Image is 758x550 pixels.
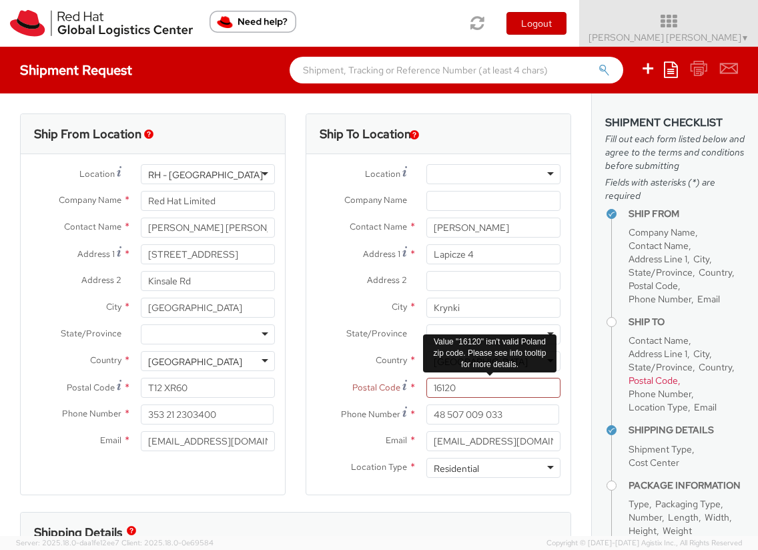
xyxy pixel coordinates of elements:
[121,538,214,547] span: Client: 2025.18.0-0e69584
[346,328,407,339] span: State/Province
[629,481,745,491] h4: Package Information
[629,425,745,435] h4: Shipping Details
[365,168,400,180] span: Location
[376,354,407,366] span: Country
[320,127,411,141] h3: Ship To Location
[629,317,745,327] h4: Ship To
[629,498,649,510] span: Type
[34,526,122,539] h3: Shipping Details
[629,334,689,346] span: Contact Name
[694,401,717,413] span: Email
[693,348,709,360] span: City
[100,435,121,446] span: Email
[699,266,732,278] span: Country
[363,248,400,260] span: Address 1
[629,511,662,523] span: Number
[705,511,729,523] span: Width
[423,334,556,372] div: Value "16120" isn't valid Poland zip code. Please see info tooltip for more details.
[629,209,745,219] h4: Ship From
[148,168,263,182] div: RH - [GEOGRAPHIC_DATA]
[629,348,687,360] span: Address Line 1
[59,194,121,206] span: Company Name
[629,226,695,238] span: Company Name
[10,10,193,37] img: rh-logistics-00dfa346123c4ec078e1.svg
[605,117,745,129] h3: Shipment Checklist
[655,498,721,510] span: Packaging Type
[629,443,692,455] span: Shipment Type
[62,408,121,419] span: Phone Number
[546,538,742,549] span: Copyright © [DATE]-[DATE] Agistix Inc., All Rights Reserved
[61,328,121,339] span: State/Province
[589,31,749,43] span: [PERSON_NAME] [PERSON_NAME]
[663,525,692,537] span: Weight
[629,388,691,400] span: Phone Number
[506,12,566,35] button: Logout
[629,253,687,265] span: Address Line 1
[629,361,693,373] span: State/Province
[629,457,679,469] span: Cost Center
[386,435,407,446] span: Email
[629,293,691,305] span: Phone Number
[350,221,407,232] span: Contact Name
[668,511,699,523] span: Length
[79,168,115,180] span: Location
[693,253,709,265] span: City
[34,127,141,141] h3: Ship From Location
[629,280,678,292] span: Postal Code
[605,176,745,202] span: Fields with asterisks (*) are required
[629,240,689,252] span: Contact Name
[629,374,678,386] span: Postal Code
[20,63,132,77] h4: Shipment Request
[697,293,720,305] span: Email
[64,221,121,232] span: Contact Name
[741,33,749,43] span: ▼
[629,266,693,278] span: State/Province
[341,408,400,420] span: Phone Number
[699,361,732,373] span: Country
[67,382,115,393] span: Postal Code
[367,274,407,286] span: Address 2
[90,354,121,366] span: Country
[106,301,121,312] span: City
[629,525,657,537] span: Height
[290,57,623,83] input: Shipment, Tracking or Reference Number (at least 4 chars)
[629,401,688,413] span: Location Type
[210,11,296,33] button: Need help?
[16,538,119,547] span: Server: 2025.18.0-daa1fe12ee7
[392,301,407,312] span: City
[352,382,400,393] span: Postal Code
[351,461,407,473] span: Location Type
[77,248,115,260] span: Address 1
[605,132,745,172] span: Fill out each form listed below and agree to the terms and conditions before submitting
[434,462,479,475] div: Residential
[344,194,407,206] span: Company Name
[148,355,242,368] div: [GEOGRAPHIC_DATA]
[81,274,121,286] span: Address 2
